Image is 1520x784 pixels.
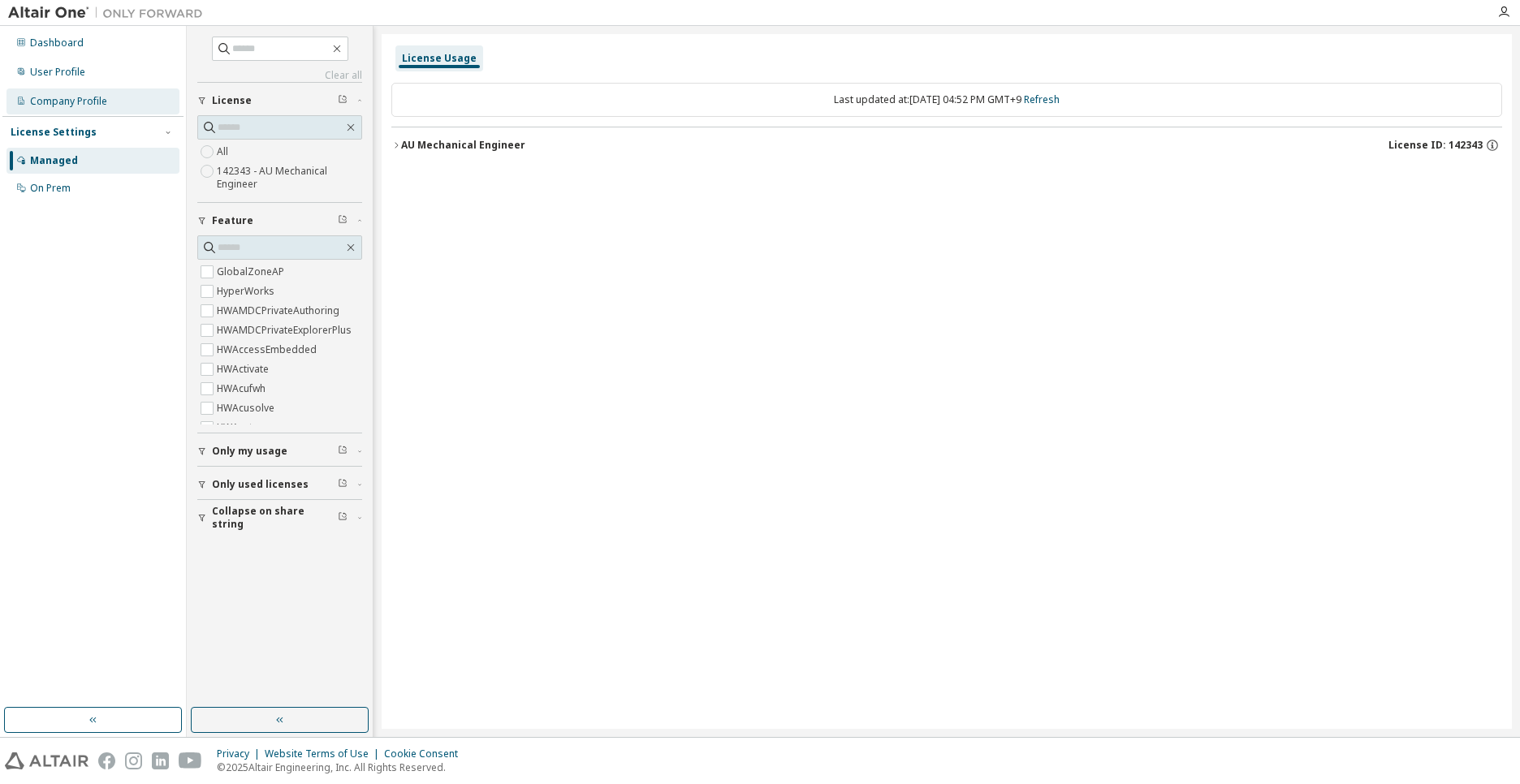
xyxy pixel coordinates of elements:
div: License Usage [402,52,477,65]
span: Collapse on share string [212,505,338,531]
img: altair_logo.svg [5,752,89,769]
label: HWAMDCPrivateAuthoring [217,301,343,321]
span: Clear filter [338,478,348,491]
label: HWAcufwh [217,379,269,398]
div: Privacy [217,747,265,760]
span: License ID: 142343 [1388,139,1483,152]
button: Only used licenses [197,467,362,502]
img: linkedin.svg [152,752,169,769]
div: AU Mechanical Engineer [401,139,525,152]
span: Clear filter [338,94,348,107]
span: Clear filter [338,445,348,458]
img: facebook.svg [98,752,115,769]
button: Only my usage [197,433,362,469]
button: Collapse on share string [197,500,362,536]
label: 142343 - AU Mechanical Engineer [217,162,362,194]
div: Last updated at: [DATE] 04:52 PM GMT+9 [391,83,1502,117]
button: AU Mechanical EngineerLicense ID: 142343 [391,127,1502,163]
span: Only used licenses [212,478,309,491]
button: License [197,83,362,118]
div: On Prem [30,182,71,195]
div: Cookie Consent [384,747,468,760]
img: Altair One [8,5,211,21]
label: All [217,142,231,162]
a: Clear all [197,69,362,82]
label: HWAMDCPrivateExplorerPlus [217,321,355,340]
p: © 2025 Altair Engineering, Inc. All Rights Reserved. [217,760,468,774]
button: Feature [197,203,362,239]
div: Dashboard [30,37,84,50]
label: HWActivate [217,360,272,379]
label: GlobalZoneAP [217,262,287,282]
span: License [212,94,252,107]
label: HWAccessEmbedded [217,340,320,360]
label: HyperWorks [217,282,278,301]
img: instagram.svg [125,752,142,769]
label: HWAcutrace [217,418,276,437]
span: Clear filter [338,214,348,227]
span: Only my usage [212,445,287,458]
img: youtube.svg [179,752,202,769]
div: Company Profile [30,95,107,108]
div: User Profile [30,66,85,79]
span: Feature [212,214,253,227]
label: HWAcusolve [217,398,278,418]
span: Clear filter [338,511,348,524]
div: Managed [30,154,78,167]
a: Refresh [1024,93,1060,106]
div: License Settings [11,126,97,139]
div: Website Terms of Use [265,747,384,760]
